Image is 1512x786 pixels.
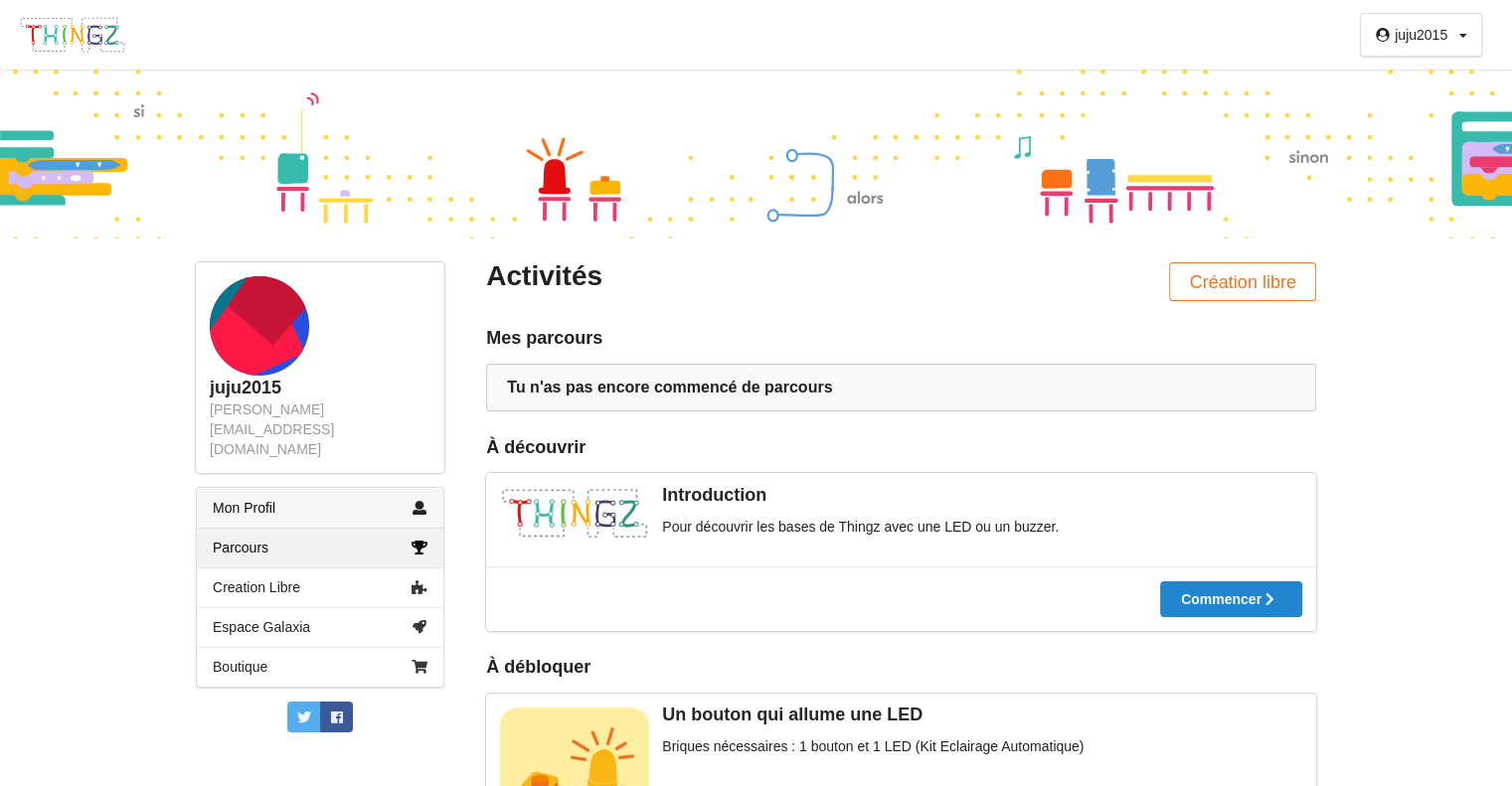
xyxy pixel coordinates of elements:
div: Introduction [500,484,1302,507]
button: Commencer [1160,581,1302,617]
div: juju2015 [1395,28,1447,42]
div: juju2015 [210,377,430,399]
img: thingz_logo.png [500,487,649,540]
div: À débloquer [486,656,590,679]
div: Mes parcours [486,327,1316,350]
a: Mon Profil [197,488,443,528]
a: Boutique [197,647,443,687]
div: Un bouton qui allume une LED [500,704,1302,726]
img: thingz_logo.png [19,16,126,54]
a: Creation Libre [197,567,443,607]
div: Activités [486,258,887,294]
div: [PERSON_NAME][EMAIL_ADDRESS][DOMAIN_NAME] [210,399,430,459]
div: Tu n'as pas encore commencé de parcours [507,378,1295,397]
div: Commencer [1181,592,1281,606]
div: Pour découvrir les bases de Thingz avec une LED ou un buzzer. [500,517,1302,537]
button: Création libre [1169,262,1316,301]
a: Espace Galaxia [197,607,443,647]
div: Briques nécessaires : 1 bouton et 1 LED (Kit Eclairage Automatique) [500,736,1302,756]
a: Parcours [197,528,443,567]
div: À découvrir [486,436,1316,459]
